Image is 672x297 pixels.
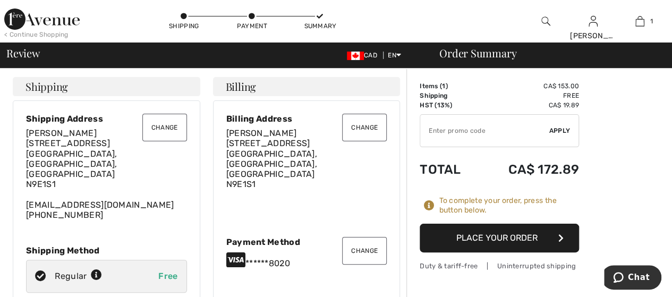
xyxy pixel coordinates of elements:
[26,128,187,220] div: [EMAIL_ADDRESS][DOMAIN_NAME] [PHONE_NUMBER]
[617,15,663,28] a: 1
[478,81,579,91] td: CA$ 153.00
[420,115,549,147] input: Promo code
[439,196,579,215] div: To complete your order, press the button below.
[478,100,579,110] td: CA$ 19.89
[4,9,80,30] img: 1ère Avenue
[4,30,69,39] div: < Continue Shopping
[420,151,478,188] td: Total
[420,100,478,110] td: HST (13%)
[347,52,381,59] span: CAD
[420,224,579,252] button: Place Your Order
[26,128,97,138] span: [PERSON_NAME]
[6,48,40,58] span: Review
[570,30,616,41] div: [PERSON_NAME]
[226,237,387,247] div: Payment Method
[55,270,102,283] div: Regular
[420,81,478,91] td: Items ( )
[304,21,336,31] div: Summary
[26,245,187,256] div: Shipping Method
[226,114,387,124] div: Billing Address
[442,82,445,90] span: 1
[342,237,387,265] button: Change
[604,265,661,292] iframe: Opens a widget where you can chat to one of our agents
[478,91,579,100] td: Free
[226,138,317,189] span: [STREET_ADDRESS] [GEOGRAPHIC_DATA], [GEOGRAPHIC_DATA], [GEOGRAPHIC_DATA] N9E1S1
[226,81,256,92] span: Billing
[26,138,117,189] span: [STREET_ADDRESS] [GEOGRAPHIC_DATA], [GEOGRAPHIC_DATA], [GEOGRAPHIC_DATA] N9E1S1
[142,114,187,141] button: Change
[388,52,401,59] span: EN
[549,126,571,135] span: Apply
[478,151,579,188] td: CA$ 172.89
[168,21,200,31] div: Shipping
[589,16,598,26] a: Sign In
[420,261,579,271] div: Duty & tariff-free | Uninterrupted shipping
[25,81,68,92] span: Shipping
[226,128,297,138] span: [PERSON_NAME]
[342,114,387,141] button: Change
[589,15,598,28] img: My Info
[347,52,364,60] img: Canadian Dollar
[650,16,652,26] span: 1
[26,114,187,124] div: Shipping Address
[427,48,666,58] div: Order Summary
[635,15,644,28] img: My Bag
[541,15,550,28] img: search the website
[158,271,177,281] span: Free
[236,21,268,31] div: Payment
[420,91,478,100] td: Shipping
